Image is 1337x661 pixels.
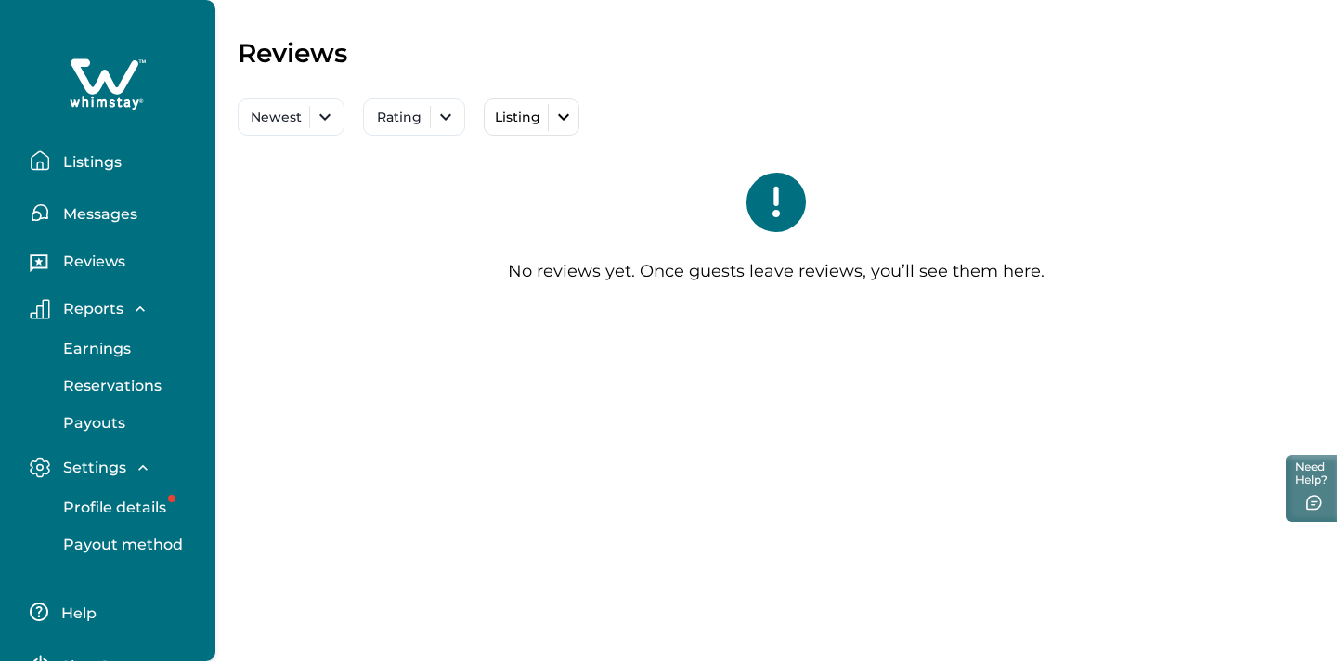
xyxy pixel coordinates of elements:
[508,262,1045,282] p: No reviews yet. Once guests leave reviews, you’ll see them here.
[43,526,214,564] button: Payout method
[58,253,125,271] p: Reviews
[238,98,344,136] button: Newest
[30,246,201,283] button: Reviews
[30,593,194,630] button: Help
[58,300,123,318] p: Reports
[238,37,347,69] p: Reviews
[43,330,214,368] button: Earnings
[30,194,201,231] button: Messages
[58,499,166,517] p: Profile details
[58,377,162,395] p: Reservations
[58,153,122,172] p: Listings
[484,98,579,136] button: Listing
[43,489,214,526] button: Profile details
[30,142,201,179] button: Listings
[58,414,125,433] p: Payouts
[58,340,131,358] p: Earnings
[30,330,201,442] div: Reports
[30,457,201,478] button: Settings
[43,405,214,442] button: Payouts
[56,604,97,623] p: Help
[58,459,126,477] p: Settings
[43,368,214,405] button: Reservations
[58,536,183,554] p: Payout method
[363,98,465,136] button: Rating
[58,205,137,224] p: Messages
[30,489,201,564] div: Settings
[30,299,201,319] button: Reports
[490,110,540,125] p: Listing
